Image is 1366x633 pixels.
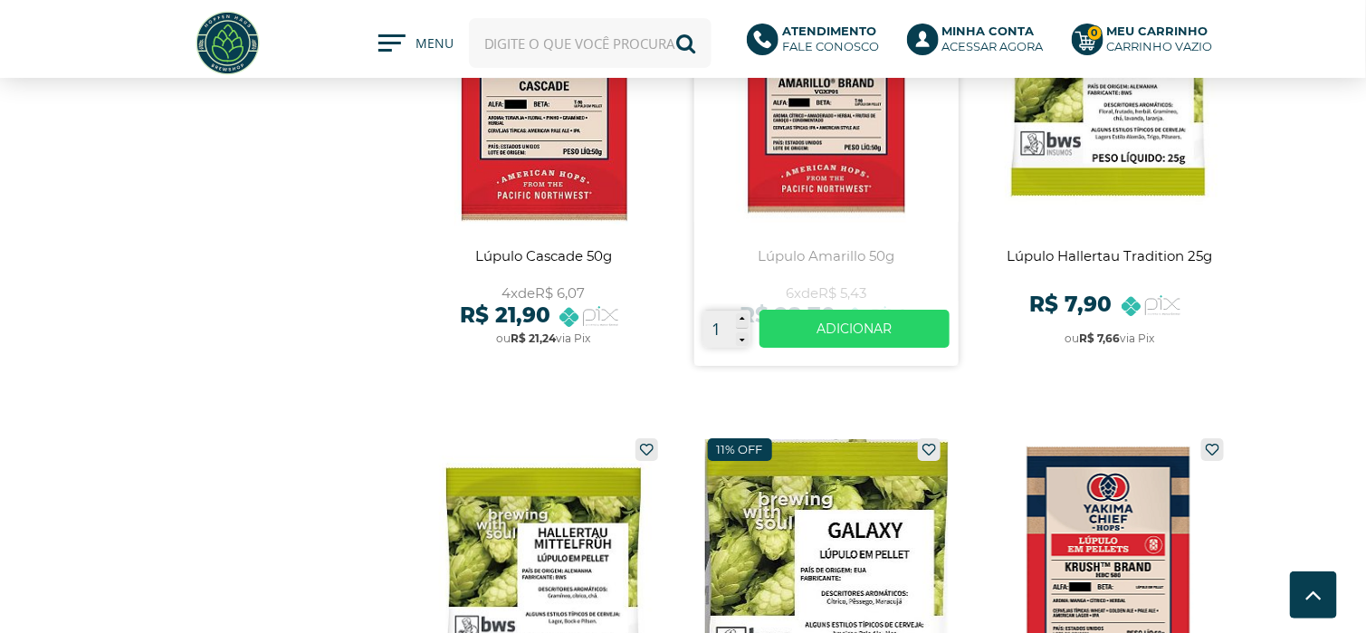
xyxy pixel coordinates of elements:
p: Acessar agora [942,24,1044,54]
p: Fale conosco [782,24,879,54]
b: Meu Carrinho [1107,24,1208,38]
input: Digite o que você procura [469,18,712,68]
a: Minha ContaAcessar agora [907,24,1054,63]
button: MENU [378,34,451,53]
div: Carrinho Vazio [1107,39,1213,54]
span: MENU [416,34,451,62]
a: Ver mais [759,310,950,348]
img: Hopfen Haus BrewShop [194,9,262,77]
b: Minha Conta [942,24,1035,38]
a: AtendimentoFale conosco [747,24,889,63]
b: Atendimento [782,24,876,38]
strong: 0 [1087,25,1103,41]
button: Buscar [662,18,712,68]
